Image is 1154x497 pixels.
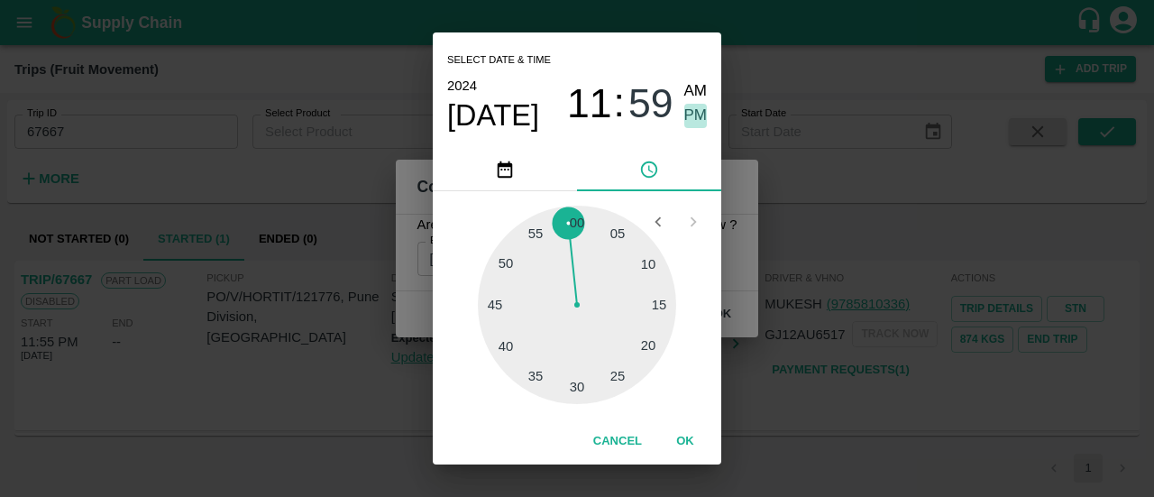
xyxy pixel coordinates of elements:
[641,205,675,239] button: Open previous view
[614,79,625,127] span: :
[684,104,708,128] button: PM
[577,148,721,191] button: pick time
[567,80,612,127] span: 11
[586,426,649,457] button: Cancel
[628,80,673,127] span: 59
[684,79,708,104] button: AM
[447,47,551,74] span: Select date & time
[656,426,714,457] button: OK
[447,97,539,133] button: [DATE]
[433,148,577,191] button: pick date
[567,79,612,127] button: 11
[447,74,477,97] button: 2024
[628,79,673,127] button: 59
